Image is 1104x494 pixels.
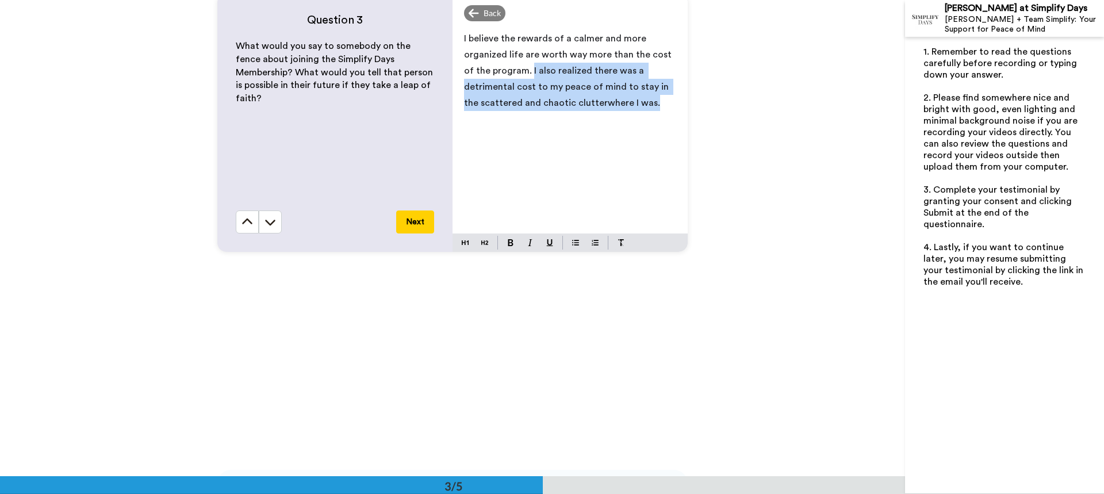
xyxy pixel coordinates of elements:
[945,3,1103,14] div: [PERSON_NAME] at Simplify Days
[923,243,1086,286] span: 4. Lastly, if you want to continue later, you may resume submitting your testimonial by clicking ...
[396,210,434,233] button: Next
[546,239,553,246] img: underline-mark.svg
[464,5,505,21] div: Back
[481,238,488,247] img: heading-two-block.svg
[923,185,1074,229] span: 3. Complete your testimonial by granting your consent and clicking Submit at the end of the quest...
[592,238,599,247] img: numbered-block.svg
[426,478,481,494] div: 3/5
[923,47,1079,79] span: 1. Remember to read the questions carefully before recording or typing down your answer.
[462,238,469,247] img: heading-one-block.svg
[572,238,579,247] img: bulleted-block.svg
[618,239,624,246] img: clear-format.svg
[923,93,1080,171] span: 2. Please find somewhere nice and bright with good, even lighting and minimal background noise if...
[464,34,674,108] span: I believe the rewards of a calmer and more organized life are worth way more than the cost of the...
[911,5,939,32] img: Profile Image
[945,15,1103,35] div: [PERSON_NAME] + Team Simplify: Your Support for Peace of Mind
[508,239,513,246] img: bold-mark.svg
[528,239,532,246] img: italic-mark.svg
[484,7,501,19] span: Back
[236,41,435,103] span: What would you say to somebody on the fence about joining the Simplify Days Membership? What woul...
[236,12,434,28] h4: Question 3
